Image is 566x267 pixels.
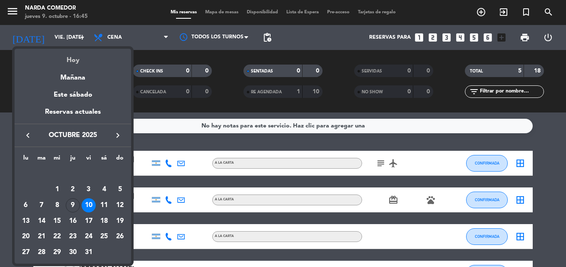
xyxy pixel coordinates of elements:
[112,213,128,229] td: 19 de octubre de 2025
[81,229,97,245] td: 24 de octubre de 2025
[65,153,81,166] th: jueves
[66,214,80,228] div: 16
[65,229,81,245] td: 23 de octubre de 2025
[34,229,50,245] td: 21 de octubre de 2025
[66,182,80,197] div: 2
[82,182,96,197] div: 3
[19,198,33,212] div: 6
[82,198,96,212] div: 10
[49,197,65,213] td: 8 de octubre de 2025
[18,213,34,229] td: 13 de octubre de 2025
[97,153,112,166] th: sábado
[50,230,64,244] div: 22
[49,229,65,245] td: 22 de octubre de 2025
[15,83,131,107] div: Este sábado
[18,166,128,182] td: OCT.
[49,213,65,229] td: 15 de octubre de 2025
[19,245,33,260] div: 27
[82,245,96,260] div: 31
[50,214,64,228] div: 15
[81,213,97,229] td: 17 de octubre de 2025
[35,130,110,141] span: octubre 2025
[15,66,131,83] div: Mañana
[35,214,49,228] div: 14
[81,245,97,260] td: 31 de octubre de 2025
[97,198,111,212] div: 11
[113,214,127,228] div: 19
[34,213,50,229] td: 14 de octubre de 2025
[18,245,34,260] td: 27 de octubre de 2025
[34,245,50,260] td: 28 de octubre de 2025
[35,245,49,260] div: 28
[81,197,97,213] td: 10 de octubre de 2025
[113,230,127,244] div: 26
[97,197,112,213] td: 11 de octubre de 2025
[97,229,112,245] td: 25 de octubre de 2025
[49,182,65,198] td: 1 de octubre de 2025
[49,153,65,166] th: miércoles
[112,153,128,166] th: domingo
[15,107,131,124] div: Reservas actuales
[97,230,111,244] div: 25
[113,130,123,140] i: keyboard_arrow_right
[97,213,112,229] td: 18 de octubre de 2025
[81,153,97,166] th: viernes
[15,49,131,66] div: Hoy
[50,198,64,212] div: 8
[82,230,96,244] div: 24
[35,230,49,244] div: 21
[113,182,127,197] div: 5
[65,213,81,229] td: 16 de octubre de 2025
[97,182,112,198] td: 4 de octubre de 2025
[113,198,127,212] div: 12
[49,245,65,260] td: 29 de octubre de 2025
[50,245,64,260] div: 29
[34,153,50,166] th: martes
[34,197,50,213] td: 7 de octubre de 2025
[97,214,111,228] div: 18
[112,182,128,198] td: 5 de octubre de 2025
[19,230,33,244] div: 20
[18,229,34,245] td: 20 de octubre de 2025
[97,182,111,197] div: 4
[18,197,34,213] td: 6 de octubre de 2025
[65,245,81,260] td: 30 de octubre de 2025
[66,198,80,212] div: 9
[65,197,81,213] td: 9 de octubre de 2025
[112,229,128,245] td: 26 de octubre de 2025
[81,182,97,198] td: 3 de octubre de 2025
[66,230,80,244] div: 23
[18,153,34,166] th: lunes
[82,214,96,228] div: 17
[112,197,128,213] td: 12 de octubre de 2025
[50,182,64,197] div: 1
[65,182,81,198] td: 2 de octubre de 2025
[35,198,49,212] div: 7
[23,130,33,140] i: keyboard_arrow_left
[66,245,80,260] div: 30
[19,214,33,228] div: 13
